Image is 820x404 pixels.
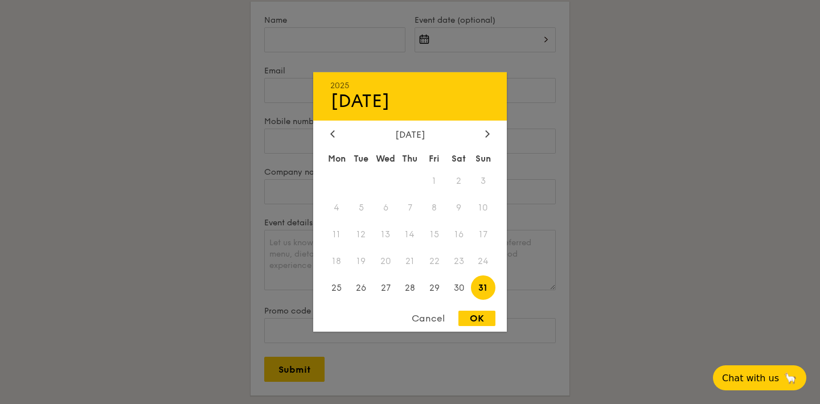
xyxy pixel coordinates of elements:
span: 30 [446,275,471,300]
div: Tue [349,149,374,169]
div: 2025 [330,81,490,90]
span: 25 [325,275,349,300]
span: 17 [471,222,495,247]
span: 15 [422,222,446,247]
span: 29 [422,275,446,300]
button: Chat with us🦙 [713,365,806,390]
span: 12 [349,222,374,247]
span: 23 [446,249,471,273]
span: 28 [398,275,423,300]
span: 20 [374,249,398,273]
div: Fri [422,149,446,169]
div: Sun [471,149,495,169]
span: 3 [471,169,495,193]
span: 27 [374,275,398,300]
div: [DATE] [330,90,490,112]
div: Mon [325,149,349,169]
div: OK [458,311,495,326]
span: 5 [349,196,374,220]
div: Sat [446,149,471,169]
div: Thu [398,149,423,169]
span: Chat with us [722,373,779,384]
span: 21 [398,249,423,273]
span: 2 [446,169,471,193]
span: 18 [325,249,349,273]
span: 31 [471,275,495,300]
span: 26 [349,275,374,300]
span: 9 [446,196,471,220]
span: 24 [471,249,495,273]
div: Cancel [400,311,456,326]
span: 16 [446,222,471,247]
span: 11 [325,222,349,247]
span: 22 [422,249,446,273]
span: 8 [422,196,446,220]
div: Wed [374,149,398,169]
span: 4 [325,196,349,220]
span: 6 [374,196,398,220]
span: 14 [398,222,423,247]
span: 13 [374,222,398,247]
span: 19 [349,249,374,273]
span: 🦙 [784,372,797,385]
span: 1 [422,169,446,193]
span: 7 [398,196,423,220]
div: [DATE] [330,129,490,140]
span: 10 [471,196,495,220]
